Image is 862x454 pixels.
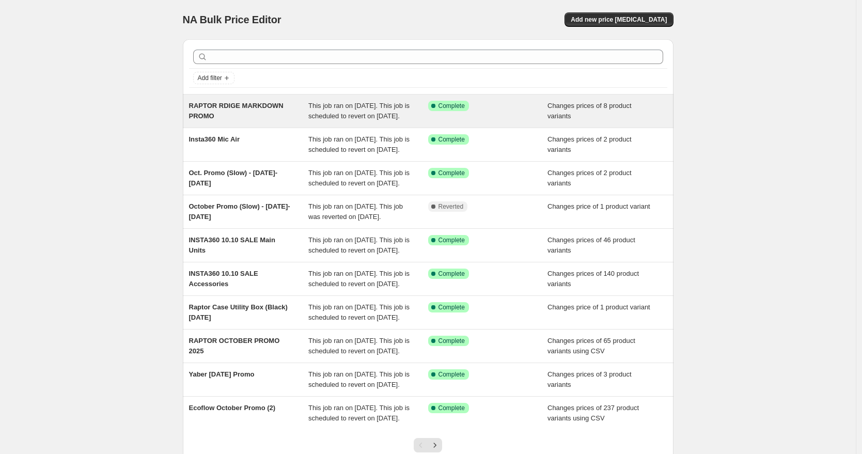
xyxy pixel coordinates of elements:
span: INSTA360 10.10 SALE Main Units [189,236,275,254]
span: This job ran on [DATE]. This job is scheduled to revert on [DATE]. [308,169,410,187]
button: Add filter [193,72,234,84]
span: Complete [438,169,465,177]
span: This job ran on [DATE]. This job is scheduled to revert on [DATE]. [308,337,410,355]
span: This job ran on [DATE]. This job is scheduled to revert on [DATE]. [308,370,410,388]
button: Add new price [MEDICAL_DATA] [565,12,673,27]
span: Complete [438,270,465,278]
span: RAPTOR RDIGE MARKDOWN PROMO [189,102,284,120]
span: Reverted [438,202,464,211]
span: Changes price of 1 product variant [547,303,650,311]
button: Next [428,438,442,452]
span: Yaber [DATE] Promo [189,370,255,378]
span: Complete [438,102,465,110]
span: This job ran on [DATE]. This job is scheduled to revert on [DATE]. [308,404,410,422]
span: This job ran on [DATE]. This job was reverted on [DATE]. [308,202,403,221]
span: This job ran on [DATE]. This job is scheduled to revert on [DATE]. [308,270,410,288]
span: Add filter [198,74,222,82]
span: Complete [438,404,465,412]
span: Changes prices of 8 product variants [547,102,632,120]
span: Changes prices of 2 product variants [547,135,632,153]
span: Changes price of 1 product variant [547,202,650,210]
span: Ecoflow October Promo (2) [189,404,276,412]
span: This job ran on [DATE]. This job is scheduled to revert on [DATE]. [308,135,410,153]
span: This job ran on [DATE]. This job is scheduled to revert on [DATE]. [308,236,410,254]
span: Oct. Promo (Slow) - [DATE]-[DATE] [189,169,278,187]
span: Complete [438,303,465,311]
span: Add new price [MEDICAL_DATA] [571,15,667,24]
span: Changes prices of 2 product variants [547,169,632,187]
span: Complete [438,337,465,345]
span: This job ran on [DATE]. This job is scheduled to revert on [DATE]. [308,102,410,120]
span: Changes prices of 65 product variants using CSV [547,337,635,355]
span: October Promo (Slow) - [DATE]-[DATE] [189,202,290,221]
span: INSTA360 10.10 SALE Accessories [189,270,258,288]
span: Raptor Case Utility Box (Black) [DATE] [189,303,288,321]
span: This job ran on [DATE]. This job is scheduled to revert on [DATE]. [308,303,410,321]
nav: Pagination [414,438,442,452]
span: Changes prices of 140 product variants [547,270,639,288]
span: NA Bulk Price Editor [183,14,281,25]
span: Changes prices of 46 product variants [547,236,635,254]
span: Insta360 Mic Air [189,135,240,143]
span: Changes prices of 3 product variants [547,370,632,388]
span: Complete [438,236,465,244]
span: Complete [438,370,465,379]
span: Complete [438,135,465,144]
span: Changes prices of 237 product variants using CSV [547,404,639,422]
span: RAPTOR OCTOBER PROMO 2025 [189,337,280,355]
